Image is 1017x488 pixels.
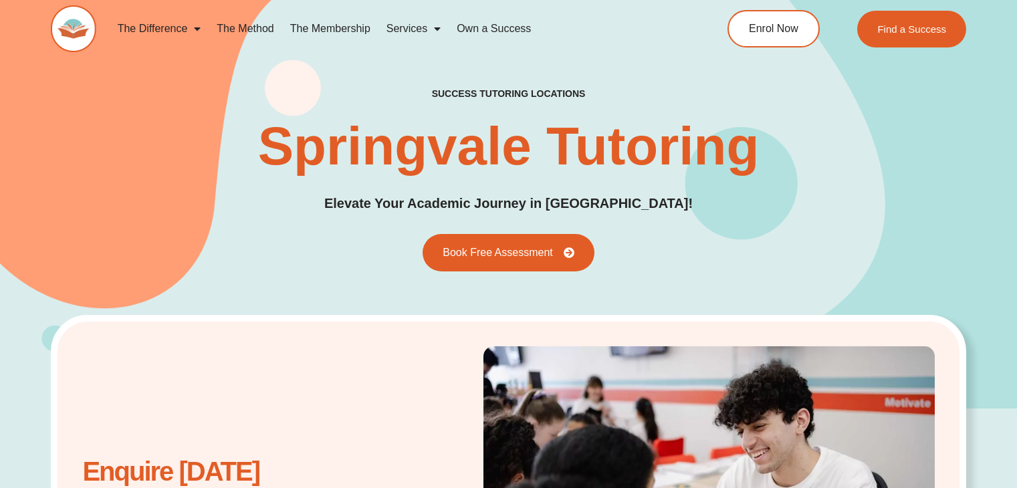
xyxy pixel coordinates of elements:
[110,13,209,44] a: The Difference
[432,88,586,100] h2: success tutoring locations
[443,247,553,258] span: Book Free Assessment
[282,13,378,44] a: The Membership
[749,23,798,34] span: Enrol Now
[857,11,966,47] a: Find a Success
[423,234,594,271] a: Book Free Assessment
[258,120,760,173] h1: Springvale Tutoring
[727,10,820,47] a: Enrol Now
[82,463,388,480] h2: Enquire [DATE]
[877,24,946,34] span: Find a Success
[209,13,281,44] a: The Method
[449,13,539,44] a: Own a Success
[324,193,693,214] p: Elevate Your Academic Journey in [GEOGRAPHIC_DATA]!
[110,13,675,44] nav: Menu
[378,13,449,44] a: Services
